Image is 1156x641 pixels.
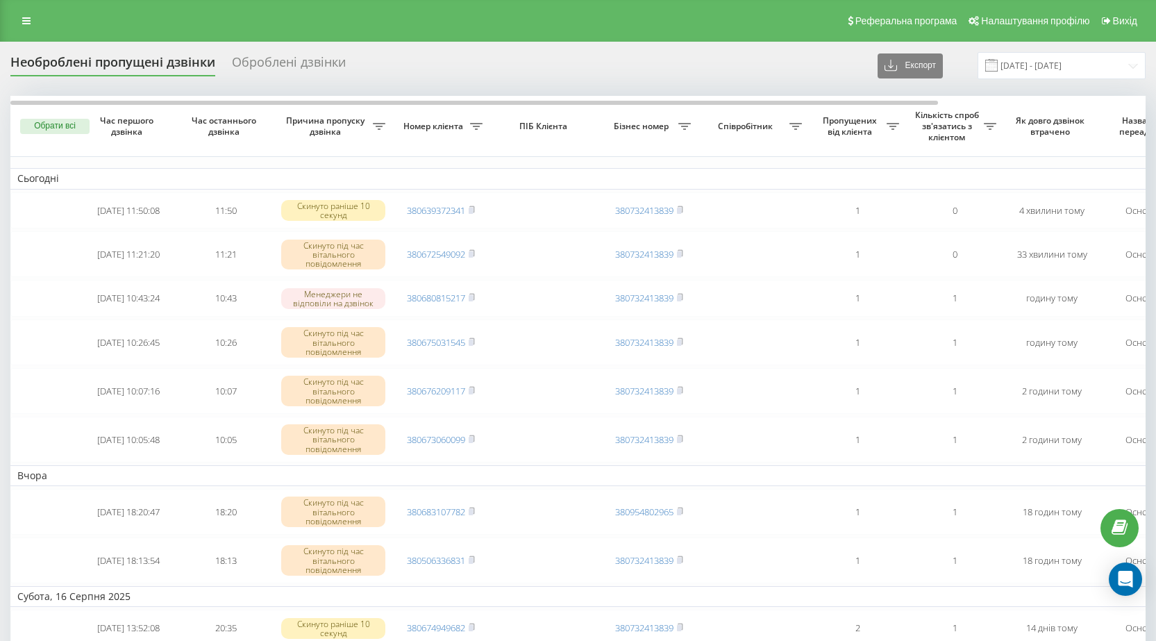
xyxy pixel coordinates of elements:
td: 1 [906,280,1003,317]
div: Скинуто під час вітального повідомлення [281,240,385,270]
td: [DATE] 18:13:54 [80,538,177,583]
td: [DATE] 10:26:45 [80,319,177,365]
button: Обрати всі [20,119,90,134]
a: 380732413839 [615,336,673,349]
a: 380680815217 [407,292,465,304]
td: 1 [906,538,1003,583]
div: Open Intercom Messenger [1109,563,1142,596]
a: 380506336831 [407,554,465,567]
span: Причина пропуску дзвінка [281,115,373,137]
a: 380732413839 [615,433,673,446]
div: Скинуто під час вітального повідомлення [281,497,385,527]
a: 380732413839 [615,385,673,397]
a: 380676209117 [407,385,465,397]
td: 1 [809,231,906,277]
td: 1 [809,538,906,583]
a: 380674949682 [407,622,465,634]
a: 380732413839 [615,622,673,634]
span: Час першого дзвінка [91,115,166,137]
td: 1 [809,280,906,317]
td: 0 [906,231,1003,277]
td: 1 [809,417,906,463]
td: 18:13 [177,538,274,583]
td: 11:21 [177,231,274,277]
button: Експорт [878,53,943,78]
div: Оброблені дзвінки [232,55,346,76]
td: 1 [906,489,1003,535]
a: 380675031545 [407,336,465,349]
td: [DATE] 18:20:47 [80,489,177,535]
span: Пропущених від клієнта [816,115,887,137]
span: Як довго дзвінок втрачено [1014,115,1089,137]
td: [DATE] 10:05:48 [80,417,177,463]
td: 18 годин тому [1003,538,1100,583]
td: 4 хвилини тому [1003,192,1100,229]
div: Скинуто під час вітального повідомлення [281,327,385,358]
span: Час останнього дзвінка [188,115,263,137]
td: 10:43 [177,280,274,317]
div: Скинуто під час вітального повідомлення [281,424,385,455]
span: Бізнес номер [608,121,678,132]
div: Скинуто раніше 10 секунд [281,200,385,221]
td: 1 [809,368,906,414]
td: 1 [906,417,1003,463]
td: 10:05 [177,417,274,463]
a: 380732413839 [615,292,673,304]
div: Скинуто під час вітального повідомлення [281,376,385,406]
td: годину тому [1003,280,1100,317]
td: 1 [906,368,1003,414]
a: 380639372341 [407,204,465,217]
div: Скинуто раніше 10 секунд [281,618,385,639]
td: [DATE] 10:43:24 [80,280,177,317]
span: Налаштування профілю [981,15,1089,26]
div: Менеджери не відповіли на дзвінок [281,288,385,309]
a: 380673060099 [407,433,465,446]
td: [DATE] 11:50:08 [80,192,177,229]
td: 2 години тому [1003,417,1100,463]
td: 1 [809,192,906,229]
span: Кількість спроб зв'язатись з клієнтом [913,110,984,142]
span: Вихід [1113,15,1137,26]
td: 2 години тому [1003,368,1100,414]
span: ПІБ Клієнта [501,121,589,132]
span: Номер клієнта [399,121,470,132]
td: 1 [906,319,1003,365]
td: 18:20 [177,489,274,535]
div: Скинуто під час вітального повідомлення [281,545,385,576]
a: 380732413839 [615,248,673,260]
a: 380954802965 [615,506,673,518]
td: [DATE] 11:21:20 [80,231,177,277]
a: 380683107782 [407,506,465,518]
a: 380732413839 [615,204,673,217]
td: 11:50 [177,192,274,229]
td: 10:07 [177,368,274,414]
td: 1 [809,489,906,535]
td: 1 [809,319,906,365]
td: 33 хвилини тому [1003,231,1100,277]
td: 0 [906,192,1003,229]
a: 380732413839 [615,554,673,567]
td: годину тому [1003,319,1100,365]
span: Співробітник [705,121,789,132]
td: 18 годин тому [1003,489,1100,535]
td: [DATE] 10:07:16 [80,368,177,414]
span: Реферальна програма [855,15,957,26]
a: 380672549092 [407,248,465,260]
div: Необроблені пропущені дзвінки [10,55,215,76]
td: 10:26 [177,319,274,365]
